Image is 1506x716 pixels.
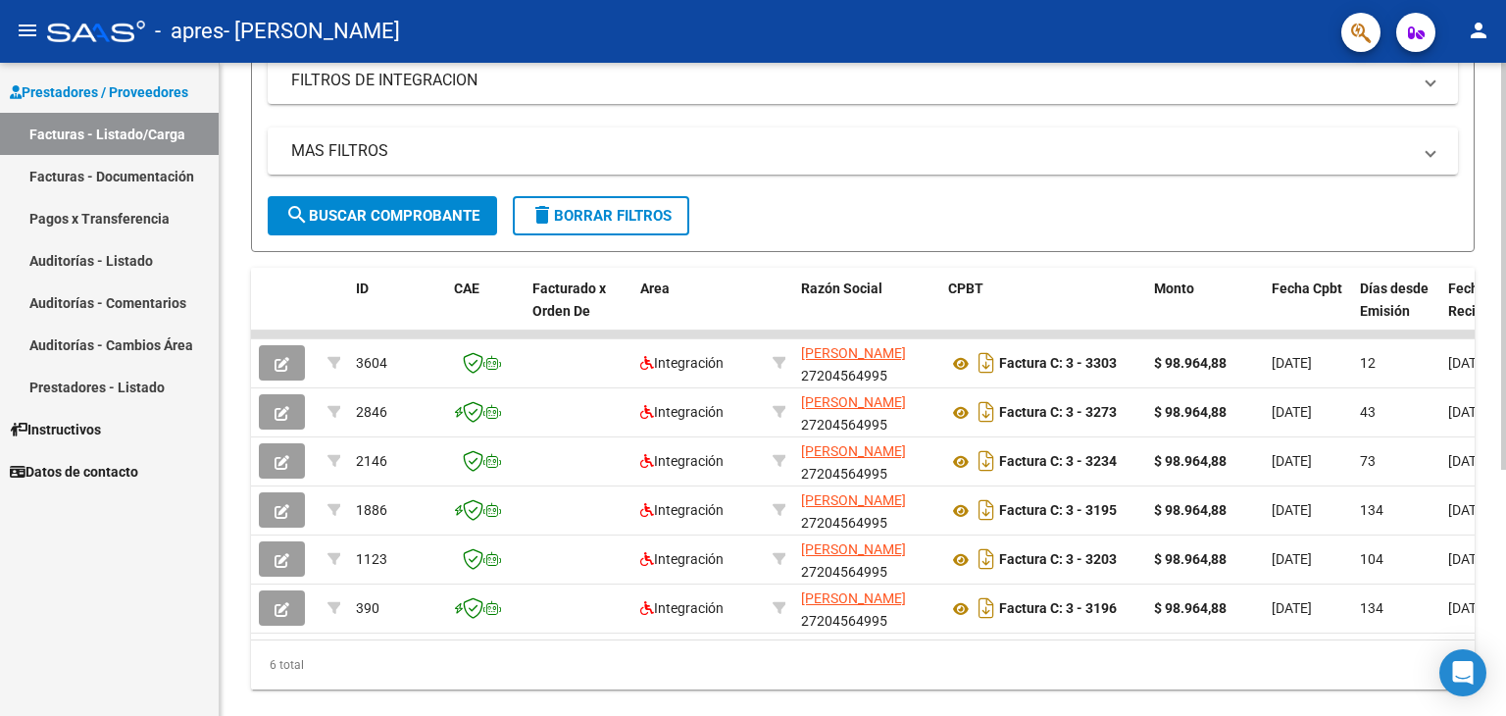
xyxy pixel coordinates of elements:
[356,453,387,469] span: 2146
[285,207,479,225] span: Buscar Comprobante
[801,342,932,384] div: 27204564995
[155,10,224,53] span: - apres
[348,268,446,354] datatable-header-cell: ID
[1448,281,1503,319] span: Fecha Recibido
[801,489,932,531] div: 27204564995
[801,588,932,629] div: 27204564995
[1467,19,1490,42] mat-icon: person
[1360,404,1376,420] span: 43
[793,268,940,354] datatable-header-cell: Razón Social
[1154,404,1227,420] strong: $ 98.964,88
[801,394,906,410] span: [PERSON_NAME]
[1448,355,1488,371] span: [DATE]
[1360,281,1429,319] span: Días desde Emisión
[940,268,1146,354] datatable-header-cell: CPBT
[801,391,932,433] div: 27204564995
[1272,502,1312,518] span: [DATE]
[1272,404,1312,420] span: [DATE]
[999,356,1117,372] strong: Factura C: 3 - 3303
[268,57,1458,104] mat-expansion-panel-header: FILTROS DE INTEGRACION
[530,207,672,225] span: Borrar Filtros
[1146,268,1264,354] datatable-header-cell: Monto
[801,541,906,557] span: [PERSON_NAME]
[801,440,932,482] div: 27204564995
[1360,355,1376,371] span: 12
[1360,600,1383,616] span: 134
[640,404,724,420] span: Integración
[525,268,632,354] datatable-header-cell: Facturado x Orden De
[640,281,670,296] span: Area
[801,590,906,606] span: [PERSON_NAME]
[640,502,724,518] span: Integración
[1272,281,1342,296] span: Fecha Cpbt
[530,203,554,227] mat-icon: delete
[801,492,906,508] span: [PERSON_NAME]
[10,81,188,103] span: Prestadores / Proveedores
[1154,453,1227,469] strong: $ 98.964,88
[1272,355,1312,371] span: [DATE]
[356,551,387,567] span: 1123
[974,445,999,477] i: Descargar documento
[16,19,39,42] mat-icon: menu
[1154,502,1227,518] strong: $ 98.964,88
[1439,649,1486,696] div: Open Intercom Messenger
[10,461,138,483] span: Datos de contacto
[356,281,369,296] span: ID
[356,355,387,371] span: 3604
[1448,551,1488,567] span: [DATE]
[1448,404,1488,420] span: [DATE]
[454,281,479,296] span: CAE
[1360,502,1383,518] span: 134
[632,268,765,354] datatable-header-cell: Area
[1272,600,1312,616] span: [DATE]
[1264,268,1352,354] datatable-header-cell: Fecha Cpbt
[1154,281,1194,296] span: Monto
[801,281,882,296] span: Razón Social
[356,404,387,420] span: 2846
[1448,502,1488,518] span: [DATE]
[974,347,999,379] i: Descargar documento
[801,538,932,580] div: 27204564995
[640,355,724,371] span: Integración
[974,494,999,526] i: Descargar documento
[801,345,906,361] span: [PERSON_NAME]
[974,543,999,575] i: Descargar documento
[640,600,724,616] span: Integración
[356,502,387,518] span: 1886
[1272,551,1312,567] span: [DATE]
[999,552,1117,568] strong: Factura C: 3 - 3203
[1360,551,1383,567] span: 104
[801,443,906,459] span: [PERSON_NAME]
[1154,551,1227,567] strong: $ 98.964,88
[268,196,497,235] button: Buscar Comprobante
[251,640,1475,690] div: 6 total
[640,551,724,567] span: Integración
[1154,600,1227,616] strong: $ 98.964,88
[974,396,999,428] i: Descargar documento
[291,140,1411,162] mat-panel-title: MAS FILTROS
[974,592,999,624] i: Descargar documento
[948,281,983,296] span: CPBT
[291,70,1411,91] mat-panel-title: FILTROS DE INTEGRACION
[999,405,1117,421] strong: Factura C: 3 - 3273
[224,10,400,53] span: - [PERSON_NAME]
[1360,453,1376,469] span: 73
[356,600,379,616] span: 390
[1272,453,1312,469] span: [DATE]
[1352,268,1440,354] datatable-header-cell: Días desde Emisión
[285,203,309,227] mat-icon: search
[1448,453,1488,469] span: [DATE]
[446,268,525,354] datatable-header-cell: CAE
[1448,600,1488,616] span: [DATE]
[10,419,101,440] span: Instructivos
[268,128,1458,175] mat-expansion-panel-header: MAS FILTROS
[1154,355,1227,371] strong: $ 98.964,88
[513,196,689,235] button: Borrar Filtros
[999,454,1117,470] strong: Factura C: 3 - 3234
[999,601,1117,617] strong: Factura C: 3 - 3196
[532,281,606,319] span: Facturado x Orden De
[640,453,724,469] span: Integración
[999,503,1117,519] strong: Factura C: 3 - 3195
